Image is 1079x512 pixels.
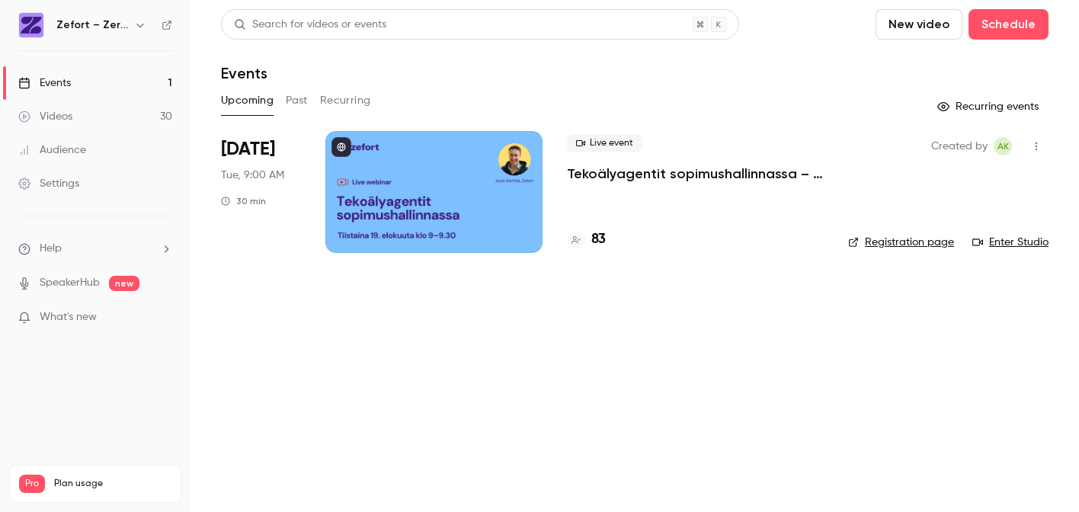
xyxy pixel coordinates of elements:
a: Tekoälyagentit sopimushallinnassa – tästä kaikki puhuvat juuri nyt [567,165,824,183]
span: AK [997,137,1009,155]
a: Enter Studio [972,235,1049,250]
div: Videos [18,109,72,124]
span: Live event [567,134,642,152]
img: Zefort – Zero-Effort Contract Management [19,13,43,37]
span: Help [40,241,62,257]
span: Created by [931,137,988,155]
div: Aug 19 Tue, 9:00 AM (Europe/Helsinki) [221,131,301,253]
h1: Events [221,64,267,82]
span: Tue, 9:00 AM [221,168,284,183]
h4: 83 [591,229,606,250]
span: Plan usage [54,478,171,490]
button: Schedule [969,9,1049,40]
span: [DATE] [221,137,275,162]
span: new [109,276,139,291]
div: Search for videos or events [234,17,386,33]
a: SpeakerHub [40,275,100,291]
div: Settings [18,176,79,191]
span: Pro [19,475,45,493]
div: 30 min [221,195,266,207]
iframe: Noticeable Trigger [154,311,172,325]
button: New video [876,9,962,40]
button: Recurring [320,88,371,113]
div: Events [18,75,71,91]
div: Audience [18,142,86,158]
button: Upcoming [221,88,274,113]
a: 83 [567,229,606,250]
a: Registration page [848,235,954,250]
button: Recurring events [930,94,1049,119]
span: Anna Kauppila [994,137,1012,155]
button: Past [286,88,308,113]
li: help-dropdown-opener [18,241,172,257]
span: What's new [40,309,97,325]
h6: Zefort – Zero-Effort Contract Management [56,18,128,33]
